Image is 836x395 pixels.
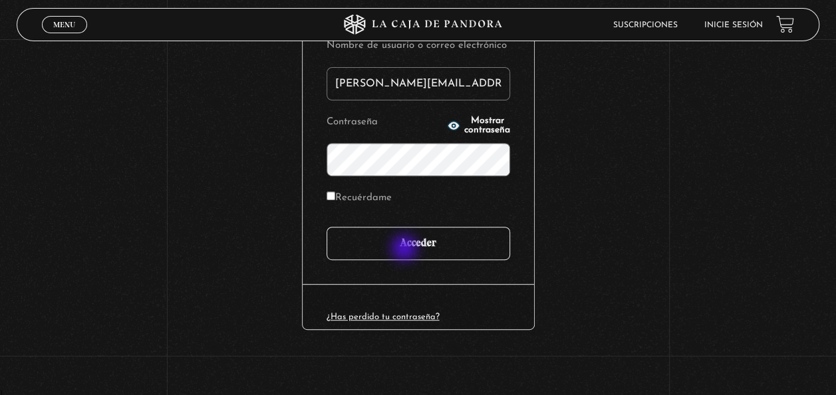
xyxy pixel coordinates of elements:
[327,227,510,260] input: Acceder
[447,116,510,135] button: Mostrar contraseña
[327,192,335,200] input: Recuérdame
[776,15,794,33] a: View your shopping cart
[704,21,763,29] a: Inicie sesión
[464,116,510,135] span: Mostrar contraseña
[49,32,80,41] span: Cerrar
[327,188,392,209] label: Recuérdame
[327,112,444,133] label: Contraseña
[613,21,678,29] a: Suscripciones
[327,36,510,57] label: Nombre de usuario o correo electrónico
[53,21,75,29] span: Menu
[327,313,440,321] a: ¿Has perdido tu contraseña?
